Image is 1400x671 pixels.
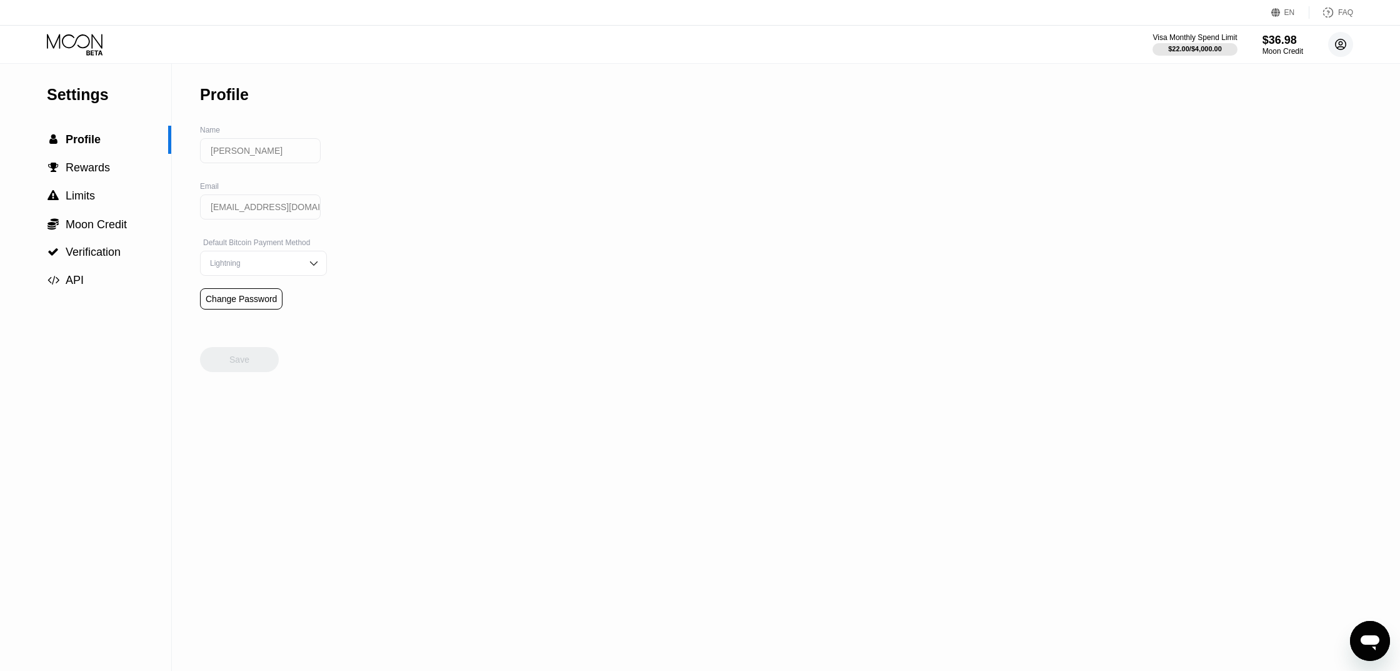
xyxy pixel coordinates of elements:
[206,294,277,304] div: Change Password
[1262,34,1303,56] div: $36.98Moon Credit
[200,86,249,104] div: Profile
[47,246,59,258] span: 
[47,162,59,173] div: 
[47,246,59,258] div: 
[66,133,101,146] span: Profile
[66,274,84,286] span: API
[200,182,327,191] div: Email
[66,246,121,258] span: Verification
[1168,45,1222,53] div: $22.00 / $4,000.00
[47,134,59,145] div: 
[48,162,59,173] span: 
[66,189,95,202] span: Limits
[47,190,59,201] div: 
[1152,33,1237,42] div: Visa Monthly Spend Limit
[1262,34,1303,47] div: $36.98
[1284,8,1295,17] div: EN
[47,218,59,230] div: 
[1309,6,1353,19] div: FAQ
[66,161,110,174] span: Rewards
[49,134,57,145] span: 
[66,218,127,231] span: Moon Credit
[47,190,59,201] span: 
[200,288,282,310] div: Change Password
[1338,8,1353,17] div: FAQ
[1152,33,1237,56] div: Visa Monthly Spend Limit$22.00/$4,000.00
[47,275,59,286] span: 
[47,275,59,286] div: 
[200,238,327,247] div: Default Bitcoin Payment Method
[207,259,301,268] div: Lightning
[1271,6,1309,19] div: EN
[47,218,59,230] span: 
[47,86,171,104] div: Settings
[1262,47,1303,56] div: Moon Credit
[1350,621,1390,661] iframe: Button to launch messaging window
[200,126,327,134] div: Name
